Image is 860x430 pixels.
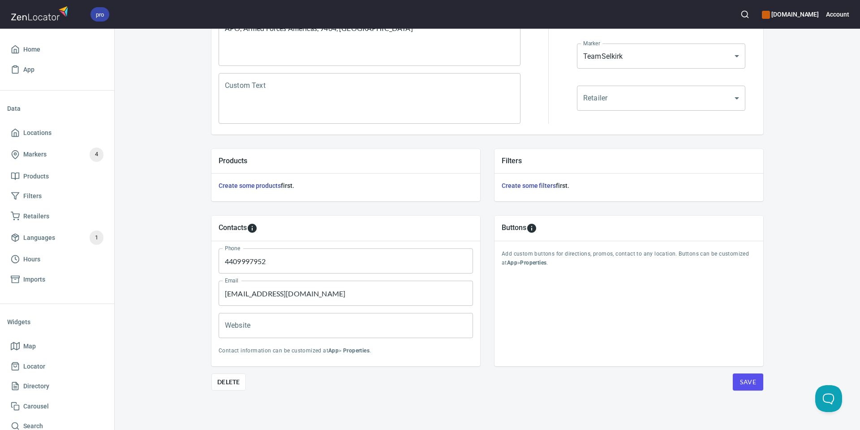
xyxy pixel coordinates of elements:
[219,182,281,189] a: Create some products
[23,64,34,75] span: App
[7,311,107,333] li: Widgets
[90,233,103,243] span: 1
[23,341,36,352] span: Map
[526,223,537,234] svg: To add custom buttons for locations, please go to Apps > Properties > Buttons.
[7,249,107,269] a: Hours
[7,376,107,396] a: Directory
[7,166,107,187] a: Products
[219,347,473,356] p: Contact information can be customized at > .
[23,127,52,139] span: Locations
[520,260,546,266] b: Properties
[23,191,42,202] span: Filters
[762,4,819,24] div: Manage your apps
[826,9,849,19] h6: Account
[502,182,556,189] a: Create some filters
[7,206,107,226] a: Retailers
[7,123,107,143] a: Locations
[23,171,49,182] span: Products
[90,149,103,160] span: 4
[23,274,45,285] span: Imports
[740,377,756,388] span: Save
[247,223,258,234] svg: To add custom contact information for locations, please go to Apps > Properties > Contacts.
[7,336,107,356] a: Map
[577,86,745,111] div: ​
[90,7,109,22] div: pro
[343,347,370,354] b: Properties
[23,361,45,372] span: Locator
[217,377,240,387] span: Delete
[225,24,514,58] textarea: APO, Armed Forces Americas, 9464, [GEOGRAPHIC_DATA]
[502,181,756,191] h6: first.
[23,211,49,222] span: Retailers
[7,186,107,206] a: Filters
[762,9,819,19] h6: [DOMAIN_NAME]
[502,250,756,268] p: Add custom buttons for directions, promos, contact to any location. Buttons can be customized at > .
[23,254,40,265] span: Hours
[502,223,526,234] h5: Buttons
[7,356,107,377] a: Locator
[826,4,849,24] button: Account
[7,60,107,80] a: App
[23,401,49,412] span: Carousel
[735,4,755,24] button: Search
[7,226,107,249] a: Languages1
[219,223,247,234] h5: Contacts
[507,260,517,266] b: App
[7,143,107,166] a: Markers4
[23,232,55,243] span: Languages
[815,385,842,412] iframe: Help Scout Beacon - Open
[733,374,763,391] button: Save
[7,269,107,290] a: Imports
[23,149,47,160] span: Markers
[219,156,473,165] h5: Products
[11,4,71,23] img: zenlocator
[7,39,107,60] a: Home
[23,44,40,55] span: Home
[7,98,107,119] li: Data
[328,347,339,354] b: App
[23,381,49,392] span: Directory
[219,181,473,191] h6: first.
[211,374,246,391] button: Delete
[7,396,107,417] a: Carousel
[577,43,745,69] div: TeamSelkirk
[762,11,770,19] button: color-CE600E
[90,10,109,19] span: pro
[502,156,756,165] h5: Filters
